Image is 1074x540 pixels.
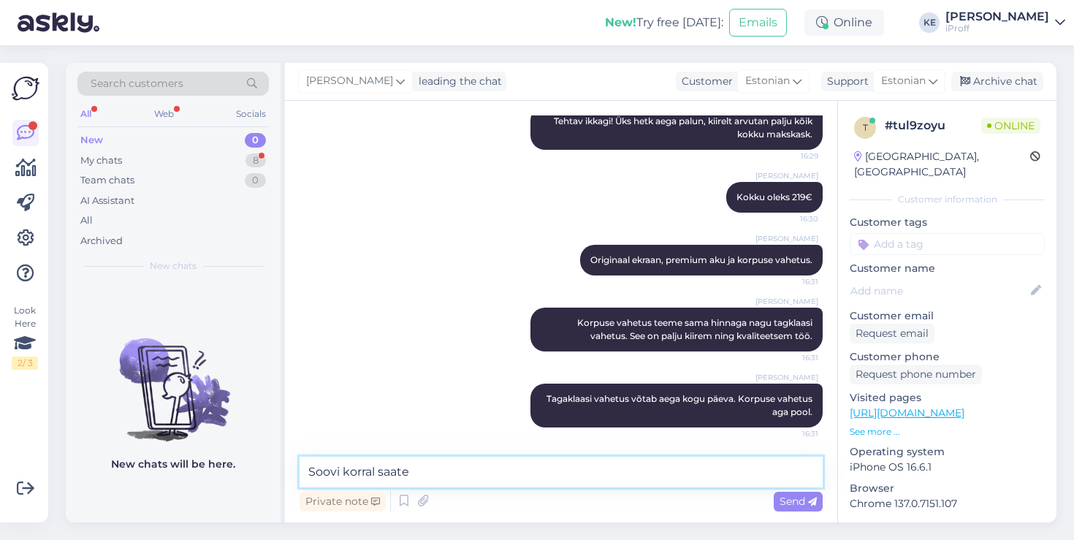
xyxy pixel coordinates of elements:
p: Chrome 137.0.7151.107 [850,496,1045,512]
textarea: Soovi korral saate [300,457,823,487]
div: Customer [676,74,733,89]
p: Customer name [850,261,1045,276]
span: Tehtav ikkagi! Üks hetk aega palun, kiirelt arvutan palju kõik kokku makskask. [554,115,815,140]
div: Web [151,104,177,123]
a: [URL][DOMAIN_NAME] [850,406,964,419]
span: [PERSON_NAME] [755,372,818,383]
div: 0 [245,133,266,148]
div: leading the chat [413,74,502,89]
a: [PERSON_NAME]iProff [945,11,1065,34]
div: Request phone number [850,365,982,384]
div: Try free [DATE]: [605,14,723,31]
div: My chats [80,153,122,168]
span: 16:31 [763,428,818,439]
div: Archive chat [951,72,1043,91]
img: Askly Logo [12,75,39,102]
span: Estonian [881,73,926,89]
span: [PERSON_NAME] [755,233,818,244]
span: 16:31 [763,276,818,287]
button: Emails [729,9,787,37]
p: Customer phone [850,349,1045,365]
span: Korpuse vahetus teeme sama hinnaga nagu tagklaasi vahetus. See on palju kiirem ning kvaliteetsem ... [577,317,815,341]
div: Team chats [80,173,134,188]
div: 2 / 3 [12,357,38,370]
div: Socials [233,104,269,123]
div: Archived [80,234,123,248]
span: 16:31 [763,352,818,363]
span: [PERSON_NAME] [755,170,818,181]
span: [PERSON_NAME] [755,296,818,307]
p: See more ... [850,425,1045,438]
span: New chats [150,259,197,273]
div: Private note [300,492,386,512]
span: Send [780,495,817,508]
span: Tagaklaasi vahetus võtab aega kogu päeva. Korpuse vahetus aga pool. [546,393,815,417]
p: Visited pages [850,390,1045,406]
div: 8 [245,153,266,168]
span: Originaal ekraan, premium aku ja korpuse vahetus. [590,254,812,265]
div: KE [919,12,940,33]
div: Request email [850,324,934,343]
div: AI Assistant [80,194,134,208]
span: t [863,122,868,133]
div: All [77,104,94,123]
div: All [80,213,93,228]
div: [GEOGRAPHIC_DATA], [GEOGRAPHIC_DATA] [854,149,1030,180]
p: iPhone OS 16.6.1 [850,460,1045,475]
div: Customer information [850,193,1045,206]
div: Look Here [12,304,38,370]
span: Search customers [91,76,183,91]
p: Operating system [850,444,1045,460]
p: Customer tags [850,215,1045,230]
div: iProff [945,23,1049,34]
span: Kokku oleks 219€ [736,191,812,202]
div: New [80,133,103,148]
p: New chats will be here. [111,457,235,472]
span: 16:29 [763,151,818,161]
span: [PERSON_NAME] [306,73,393,89]
input: Add name [850,283,1028,299]
span: Online [981,118,1040,134]
span: Estonian [745,73,790,89]
span: 16:30 [763,213,818,224]
div: Support [821,74,869,89]
div: 0 [245,173,266,188]
div: # tul9zoyu [885,117,981,134]
div: [PERSON_NAME] [945,11,1049,23]
input: Add a tag [850,233,1045,255]
img: No chats [66,312,281,444]
b: New! [605,15,636,29]
div: Online [804,9,884,36]
p: Customer email [850,308,1045,324]
p: Browser [850,481,1045,496]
